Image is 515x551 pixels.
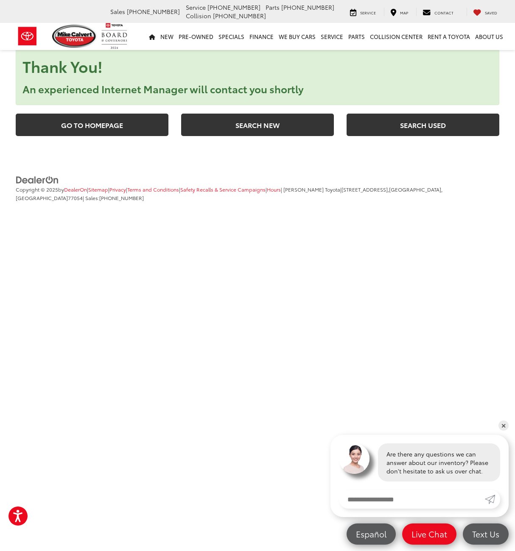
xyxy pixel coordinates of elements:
[434,10,453,15] span: Contact
[52,25,97,48] img: Mike Calvert Toyota
[207,3,260,11] span: [PHONE_NUMBER]
[341,186,389,193] span: [STREET_ADDRESS],
[83,194,144,201] span: | Sales:
[463,523,509,545] a: Text Us
[400,10,408,15] span: Map
[318,23,346,50] a: Service
[467,8,504,16] a: My Saved Vehicles
[64,186,87,193] a: DealerOn Home Page
[16,114,499,139] section: Links that go to a new page.
[110,7,125,16] span: Sales
[267,186,281,193] a: Hours
[16,175,59,185] img: DealerOn
[402,523,456,545] a: Live Chat
[339,443,369,474] img: Agent profile photo
[347,523,396,545] a: Español
[266,3,280,11] span: Parts
[87,186,108,193] span: |
[180,186,266,193] a: Safety Recalls & Service Campaigns, Opens in a new tab
[68,194,83,201] span: 77054
[146,23,158,50] a: Home
[378,443,500,481] div: Are there any questions we can answer about our inventory? Please don't hesitate to ask us over c...
[186,11,211,20] span: Collision
[16,175,59,183] a: DealerOn
[216,23,247,50] a: Specials
[347,114,499,136] a: Search Used
[11,22,43,50] img: Toyota
[384,8,414,16] a: Map
[58,186,87,193] span: by
[16,114,168,136] a: Go to Homepage
[360,10,376,15] span: Service
[176,23,216,50] a: Pre-Owned
[126,186,179,193] span: |
[22,55,103,77] strong: Thank You!
[485,10,497,15] span: Saved
[473,23,506,50] a: About Us
[352,529,391,539] span: Español
[16,186,58,193] span: Copyright © 2025
[22,83,493,94] h3: An experienced Internet Manager will contact you shortly
[281,3,334,11] span: [PHONE_NUMBER]
[485,490,500,509] a: Submit
[468,529,504,539] span: Text Us
[186,3,206,11] span: Service
[213,11,266,20] span: [PHONE_NUMBER]
[344,8,382,16] a: Service
[99,194,144,201] span: [PHONE_NUMBER]
[247,23,276,50] a: Finance
[88,186,108,193] a: Sitemap
[179,186,266,193] span: |
[389,186,442,193] span: [GEOGRAPHIC_DATA],
[339,490,485,509] input: Enter your message
[158,23,176,50] a: New
[281,186,340,193] span: | [PERSON_NAME] Toyota
[276,23,318,50] a: WE BUY CARS
[367,23,425,50] a: Collision Center
[407,529,451,539] span: Live Chat
[266,186,281,193] span: |
[181,114,334,136] a: Search New
[109,186,126,193] a: Privacy
[127,7,180,16] span: [PHONE_NUMBER]
[108,186,126,193] span: |
[16,194,68,201] span: [GEOGRAPHIC_DATA]
[16,186,442,201] span: |
[346,23,367,50] a: Parts
[416,8,460,16] a: Contact
[425,23,473,50] a: Rent a Toyota
[127,186,179,193] a: Terms and Conditions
